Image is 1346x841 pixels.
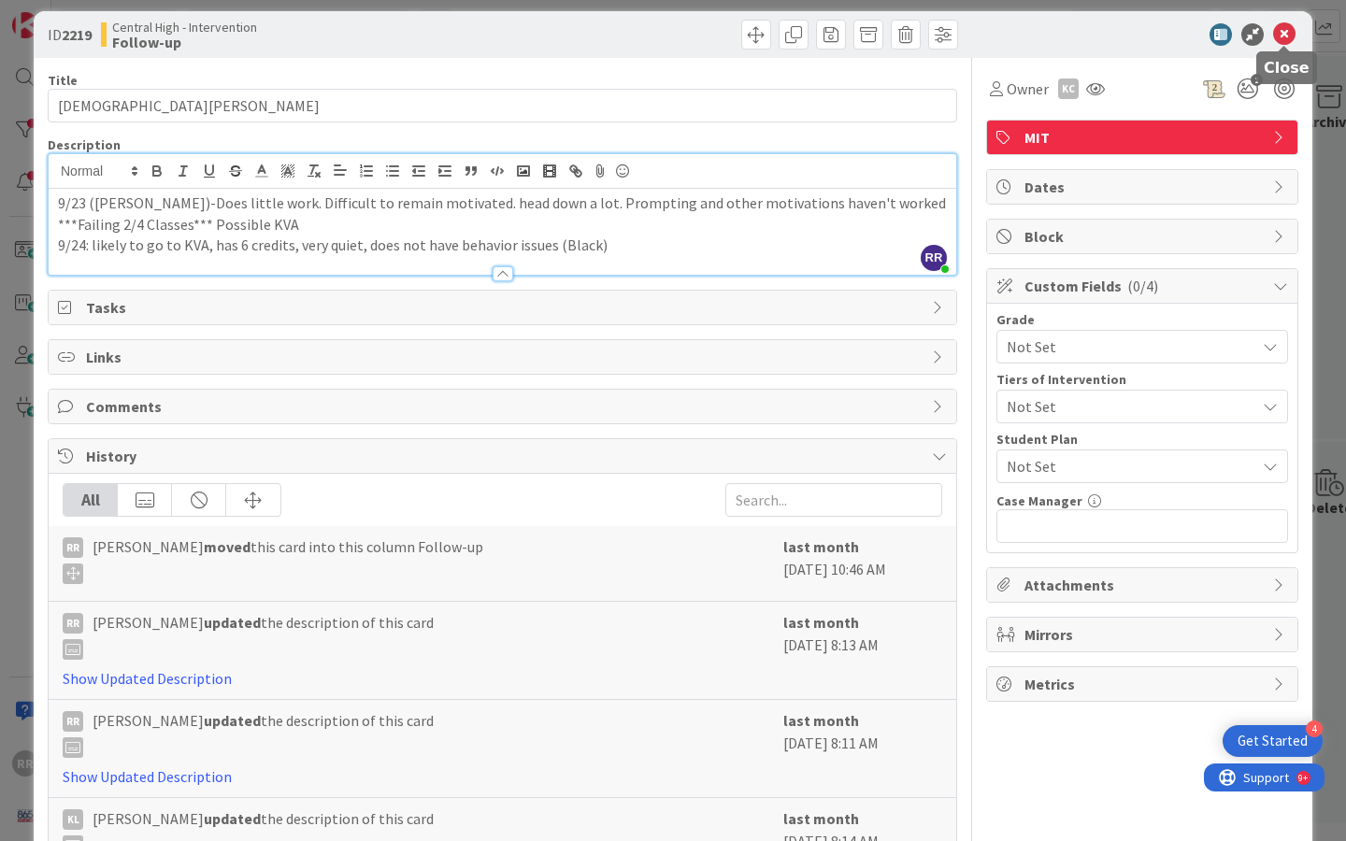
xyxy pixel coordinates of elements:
span: Central High - Intervention [112,20,257,35]
b: updated [204,809,261,828]
div: [DATE] 8:11 AM [783,709,942,788]
span: [PERSON_NAME] the description of this card [93,611,434,660]
a: Show Updated Description [63,767,232,786]
span: Custom Fields [1024,275,1264,297]
div: [DATE] 8:13 AM [783,611,942,690]
div: Open Get Started checklist, remaining modules: 4 [1223,725,1323,757]
span: Support [39,3,85,25]
b: last month [783,711,859,730]
span: Not Set [1007,393,1246,420]
div: 4 [1306,720,1323,737]
label: Case Manager [996,492,1082,509]
span: Mirrors [1024,623,1264,646]
span: 1 [1251,74,1263,86]
b: last month [783,537,859,556]
span: Not Set [1007,334,1246,360]
b: last month [783,809,859,828]
span: History [86,445,923,467]
div: Grade [996,313,1288,326]
b: Follow-up [112,35,257,50]
span: ID [48,23,92,46]
span: Dates [1024,176,1264,198]
b: 2219 [62,25,92,44]
span: [PERSON_NAME] this card into this column Follow-up [93,535,483,584]
span: Block [1024,225,1264,248]
div: Get Started [1238,732,1308,750]
span: Links [86,346,923,368]
a: Show Updated Description [63,669,232,688]
span: Attachments [1024,574,1264,596]
div: All [64,484,118,516]
span: Metrics [1024,673,1264,695]
span: [PERSON_NAME] the description of this card [93,709,434,758]
div: Tiers of Intervention [996,373,1288,386]
b: updated [204,613,261,632]
input: Search... [725,483,942,517]
span: RR [921,245,947,271]
span: MIT [1024,126,1264,149]
div: RR [63,711,83,732]
div: kc [1058,78,1079,99]
span: Comments [86,395,923,418]
b: updated [204,711,261,730]
span: Description [48,136,121,153]
span: Owner [1007,78,1049,100]
div: 9+ [94,7,104,22]
p: 9/23 ([PERSON_NAME])-Does little work. Difficult to remain motivated. head down a lot. Prompting ... [58,192,947,214]
p: ***Failing 2/4 Classes*** Possible KVA [58,214,947,235]
div: Student Plan [996,433,1288,446]
label: Title [48,72,78,89]
h5: Close [1264,59,1310,77]
input: type card name here... [48,89,957,122]
span: ( 0/4 ) [1127,277,1158,295]
b: moved [204,537,251,556]
span: Not Set [1007,455,1255,478]
b: last month [783,613,859,632]
div: RR [63,537,83,558]
div: RR [63,613,83,634]
p: 9/24: likely to go to KVA, has 6 credits, very quiet, does not have behavior issues (Black) [58,235,947,256]
span: Tasks [86,296,923,319]
div: KL [63,809,83,830]
div: [DATE] 10:46 AM [783,535,942,592]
